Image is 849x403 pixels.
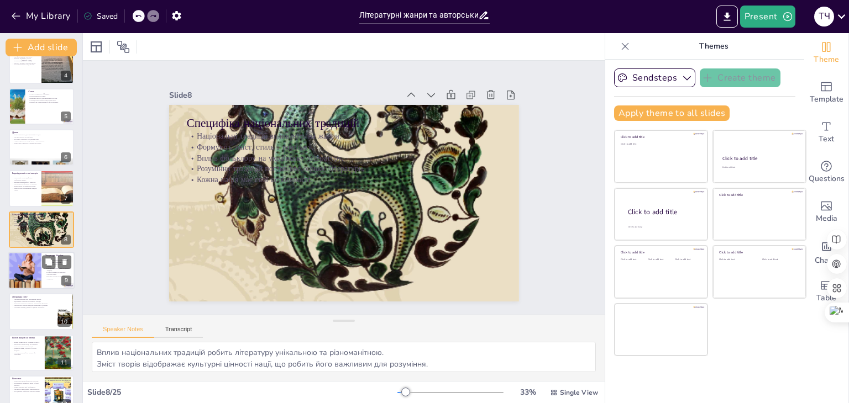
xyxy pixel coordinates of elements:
div: Click to add title [628,207,699,216]
p: Кожен жанр має свої особливості. [12,386,41,389]
p: Формують зміст, стиль і тематику. [225,69,503,236]
p: Сучасні романи досліджують соціальні теми. [45,272,71,275]
p: Важлива частина культурної спадщини. [45,275,71,279]
div: Add images, graphics, shapes or video [804,192,848,232]
div: Click to add title [621,250,700,254]
p: Японська література славиться поетичними формами. [12,302,55,304]
button: Create theme [700,68,780,87]
p: Драматурги створюють сценарії для театру. [12,142,71,144]
p: Використовується для вираження почуттів. [28,97,71,99]
button: Apply theme to all slides [614,105,730,121]
div: 4 [9,47,74,83]
span: Charts [815,254,838,267]
p: Висновки [12,377,41,380]
div: Slide 8 / 25 [87,387,397,397]
div: 9 [61,276,71,286]
p: Специфіка національних традицій [12,213,71,216]
div: Add a table [804,272,848,311]
p: Вплив жанрів на читача [12,336,41,340]
div: Click to add text [675,258,700,261]
div: Click to add text [648,258,673,261]
p: Може бути романтичним або філософським. [28,101,71,103]
p: Твори стають впізнаваними завдяки стилю. [12,187,38,191]
span: Position [117,40,130,54]
div: Click to add title [719,193,798,197]
p: Народні казки передають мудрість та традиції. [45,267,71,271]
div: 7 [61,194,71,204]
div: Layout [87,38,105,56]
p: Досліджує соціальні та політичні теми. [12,138,71,140]
p: Розуміння жанрів допомагає оцінити літературу. [12,306,55,309]
button: Add slide [6,39,77,56]
p: Допомагають оцінювати твори та їхній контекст. [12,383,41,386]
p: Розуміння традицій поглиблює оцінку літератури. [12,222,71,224]
div: Click to add body [628,225,698,228]
div: Click to add text [722,166,795,169]
div: Saved [83,11,118,22]
span: Theme [814,54,839,66]
p: Використання метафор і символів. [12,181,38,183]
p: Література України [45,254,71,257]
div: Add text boxes [804,113,848,152]
p: Авторські стилі додають оригінальності. [12,389,41,391]
div: Get real-time input from your audience [804,152,848,192]
p: Формують зміст, стиль і тематику. [12,218,71,220]
div: 10 [9,293,74,330]
span: Table [816,292,836,304]
div: Click to add text [621,258,646,261]
p: Індивідуальні стилі авторів [12,172,38,176]
div: Add ready made slides [804,73,848,113]
div: Click to add text [719,258,754,261]
p: Вплив фольклору на українську літературу. [12,220,71,222]
p: Кожна нація має свої особливості. [12,224,71,226]
button: Sendsteps [614,68,695,87]
p: Популярний жанр серед читачів. [12,64,38,66]
p: Драма [12,131,71,134]
p: Вплив фольклору на українську літературу. [219,78,497,245]
div: Т Ч [814,7,834,26]
p: Містить діалоги та конфлікти. [12,136,71,138]
div: 8 [9,211,74,248]
div: Click to add text [621,143,700,146]
p: Включає народні казки, поезію, романи. [45,263,71,267]
p: Українська література відображає національну ідентичність. [45,259,71,263]
p: Літературні жанри формують культуру. [12,380,41,383]
p: Має багатошарову структуру. [12,56,38,58]
p: Жанри впливають на сприйняття тексту. [12,341,41,343]
p: Кожна нація має свої особливості. [209,97,487,264]
div: Click to add title [722,155,796,162]
p: Експерименти з формою та змістом. [12,183,38,185]
div: 33 % [515,387,541,397]
p: Відображає культурні особливості народів. [12,300,55,303]
div: 7 [9,170,74,206]
input: Insert title [359,7,478,23]
p: Література світу [12,295,55,299]
button: Delete Slide [58,255,71,268]
div: 10 [57,317,71,327]
div: 11 [9,335,74,371]
div: Change the overall theme [804,33,848,73]
div: Add charts and graphs [804,232,848,272]
button: Duplicate Slide [42,255,55,268]
div: 11 [57,358,71,368]
p: [PERSON_NAME] занурює в глибокі роздуми. [12,347,41,351]
p: Сонет [28,90,71,93]
p: Сонет складається з 14 рядків. [28,93,71,95]
p: Світова література має різноманітні жанри. [12,298,55,300]
div: Click to add text [762,258,797,261]
p: Драма призначена для виконання на сцені. [12,134,71,136]
p: Національні традиції впливають на жанри. [12,216,71,218]
p: Розуміння традицій поглиблює оцінку літератури. [214,88,492,254]
p: Глядачі відчувають емоції разом з персонажами. [12,140,71,142]
p: Має римування та ритм. [28,95,71,97]
p: Вплив стилю на сприйняття твору. [12,185,38,188]
div: Slide 8 [236,15,441,140]
p: Занурює читача у світ персонажів. [12,62,38,64]
p: Національні традиції впливають на жанри. [230,60,509,226]
p: Themes [634,33,793,60]
div: Click to add title [719,250,798,254]
p: Включає піджанри, такі як історичний [PERSON_NAME]. [12,58,38,62]
button: Speaker Notes [92,326,154,338]
span: Template [810,93,843,105]
button: Present [740,6,795,28]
